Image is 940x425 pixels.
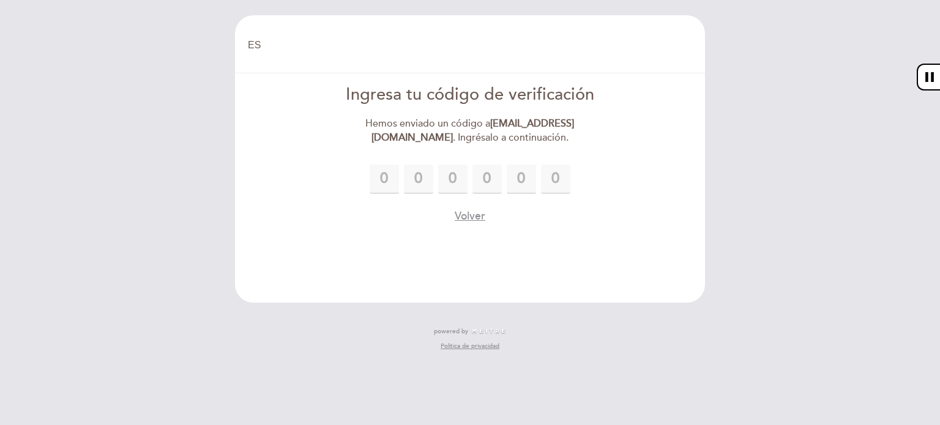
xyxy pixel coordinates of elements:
[371,117,575,144] strong: [EMAIL_ADDRESS][DOMAIN_NAME]
[471,328,506,334] img: MEITRE
[434,327,506,336] a: powered by
[434,327,468,336] span: powered by
[441,342,499,350] a: Política de privacidad
[370,164,399,194] input: 0
[455,209,485,224] button: Volver
[472,164,502,194] input: 0
[507,164,536,194] input: 0
[330,83,611,107] div: Ingresa tu código de verificación
[438,164,468,194] input: 0
[330,117,611,145] div: Hemos enviado un código a . Ingrésalo a continuación.
[404,164,433,194] input: 0
[541,164,570,194] input: 0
